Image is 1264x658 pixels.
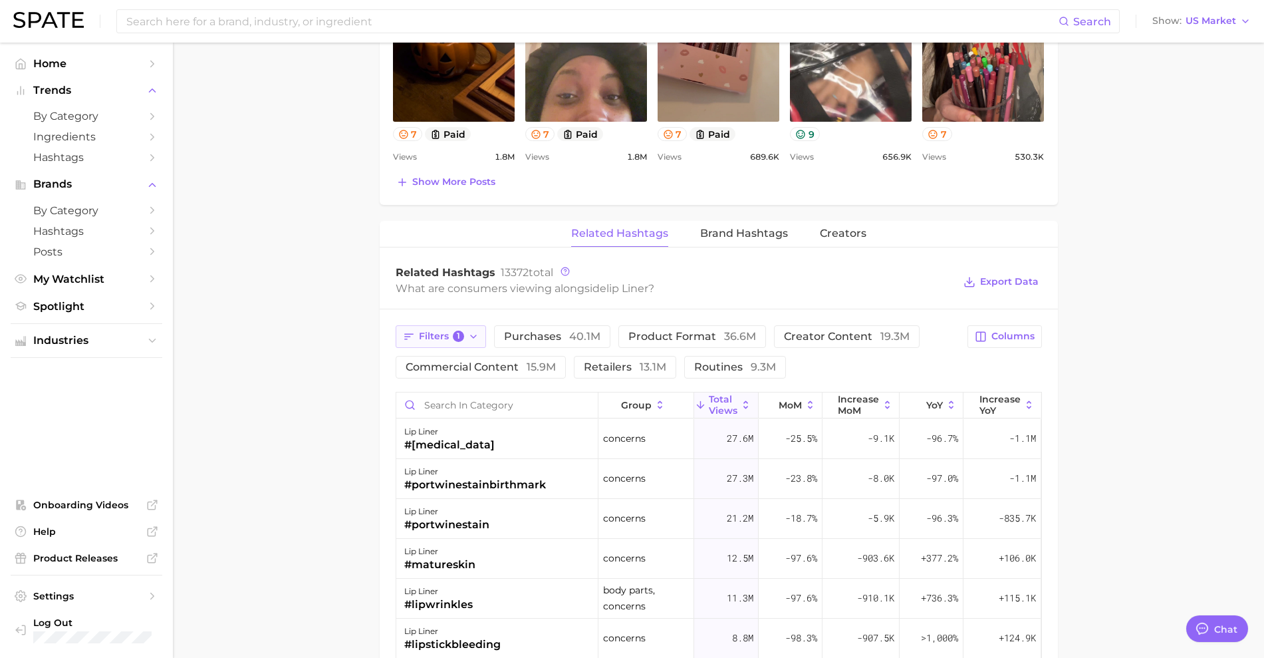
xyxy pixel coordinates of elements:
div: lip liner [404,544,475,560]
a: My Watchlist [11,269,162,289]
button: Filters1 [396,325,487,348]
div: lip liner [404,583,473,599]
span: -98.3% [785,630,817,646]
span: concerns [603,550,646,566]
button: increase MoM [822,393,900,418]
button: 7 [922,127,952,141]
input: Search in category [396,393,598,418]
a: Ingredients [11,126,162,147]
span: product format [628,331,756,342]
span: Views [393,149,417,165]
span: body parts, concerns [603,582,689,614]
span: 1.8m [495,149,515,165]
span: increase YoY [979,394,1021,415]
span: 9.3m [751,361,776,373]
span: Views [658,149,682,165]
span: Log Out [33,617,152,629]
span: 689.6k [750,149,779,165]
button: ShowUS Market [1149,13,1254,30]
div: #[MEDICAL_DATA] [404,437,495,453]
div: #matureskin [404,557,475,573]
span: creator content [784,331,910,342]
span: 530.3k [1015,149,1044,165]
span: Columns [991,331,1035,342]
button: lip liner#portwinestainbirthmarkconcerns27.3m-23.8%-8.0k-97.0%-1.1m [396,459,1041,499]
span: by Category [33,204,140,217]
span: concerns [603,470,646,486]
div: #lipwrinkles [404,597,473,613]
span: concerns [603,430,646,446]
span: Hashtags [33,151,140,164]
a: Settings [11,586,162,606]
a: Spotlight [11,296,162,317]
span: Related Hashtags [396,266,495,279]
button: paid [690,127,735,141]
span: Views [790,149,814,165]
span: purchases [504,331,600,342]
span: retailers [584,362,666,373]
span: Help [33,526,140,538]
span: Spotlight [33,300,140,313]
span: -5.9k [868,510,894,526]
span: Export Data [980,276,1039,287]
span: My Watchlist [33,273,140,285]
span: commercial content [406,362,556,373]
button: Total Views [694,393,758,418]
a: Help [11,522,162,542]
span: -23.8% [785,470,817,486]
span: Industries [33,335,140,347]
span: Views [922,149,946,165]
span: 656.9k [882,149,912,165]
span: Show [1152,17,1182,25]
span: 11.3m [727,590,753,606]
button: Brands [11,174,162,194]
span: -96.7% [926,430,958,446]
button: lip liner#[MEDICAL_DATA]concerns27.6m-25.5%-9.1k-96.7%-1.1m [396,419,1041,459]
span: Related Hashtags [571,228,668,240]
a: Hashtags [11,147,162,168]
span: +106.0k [999,550,1036,566]
span: -1.1m [1009,470,1036,486]
button: 7 [525,127,555,141]
span: -1.1m [1009,430,1036,446]
span: Filters [419,331,465,343]
span: Creators [820,228,866,240]
div: lip liner [404,464,546,480]
span: Onboarding Videos [33,499,140,511]
span: 21.2m [727,510,753,526]
span: concerns [603,630,646,646]
button: increase YoY [963,393,1041,418]
span: Brands [33,178,140,190]
button: lip liner#lipwrinklesbody parts, concerns11.3m-97.6%-910.1k+736.3%+115.1k [396,579,1041,619]
span: 15.9m [527,361,556,373]
span: YoY [926,400,943,411]
span: 27.6m [727,430,753,446]
button: Export Data [960,273,1041,291]
span: 27.3m [727,470,753,486]
span: Settings [33,590,140,602]
span: +124.9k [999,630,1036,646]
button: 9 [790,127,820,141]
button: lip liner#portwinestainconcerns21.2m-18.7%-5.9k-96.3%-835.7k [396,499,1041,539]
div: lip liner [404,424,495,440]
span: -97.6% [785,590,817,606]
span: -8.0k [868,470,894,486]
button: Show more posts [393,173,499,192]
span: +115.1k [999,590,1036,606]
span: Product Releases [33,552,140,564]
span: by Category [33,110,140,122]
div: #portwinestain [404,517,489,533]
span: -9.1k [868,430,894,446]
div: What are consumers viewing alongside ? [396,279,954,297]
span: Trends [33,84,140,96]
a: Log out. Currently logged in with e-mail marmoren@estee.com. [11,613,162,647]
span: -25.5% [785,430,817,446]
span: Show more posts [412,176,495,188]
span: 19.3m [880,330,910,343]
div: lip liner [404,623,501,639]
span: -835.7k [999,510,1036,526]
span: -907.5k [857,630,894,646]
span: routines [694,362,776,373]
button: 7 [658,127,688,141]
span: group [621,400,652,411]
